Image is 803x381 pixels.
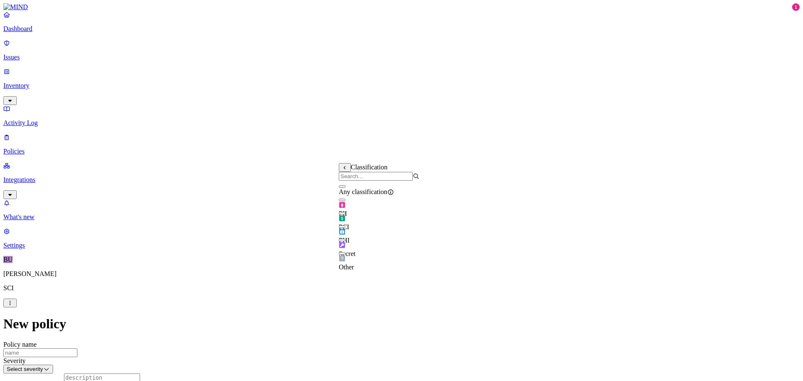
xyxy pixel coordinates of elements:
[351,164,388,171] span: Classification
[792,3,800,11] div: 1
[3,348,77,357] input: name
[3,357,26,364] label: Severity
[339,255,345,262] img: other
[3,68,800,104] a: Inventory
[3,270,800,278] p: [PERSON_NAME]
[3,3,800,11] a: MIND
[3,316,800,332] h1: New policy
[3,133,800,155] a: Policies
[3,54,800,61] p: Issues
[3,341,37,348] label: Policy name
[3,242,800,249] p: Settings
[339,188,387,195] span: Any classification
[3,162,800,198] a: Integrations
[3,3,28,11] img: MIND
[3,11,800,33] a: Dashboard
[3,228,800,249] a: Settings
[339,172,413,181] input: Search...
[3,284,800,292] p: SCI
[3,199,800,221] a: What's new
[3,119,800,127] p: Activity Log
[339,215,345,222] img: pci
[3,148,800,155] p: Policies
[3,25,800,33] p: Dashboard
[3,213,800,221] p: What's new
[3,105,800,127] a: Activity Log
[339,202,345,208] img: pii
[339,242,345,248] img: secret
[3,176,800,184] p: Integrations
[339,228,345,235] img: phi
[3,39,800,61] a: Issues
[339,263,354,271] span: Other
[3,256,13,263] span: BU
[3,82,800,89] p: Inventory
